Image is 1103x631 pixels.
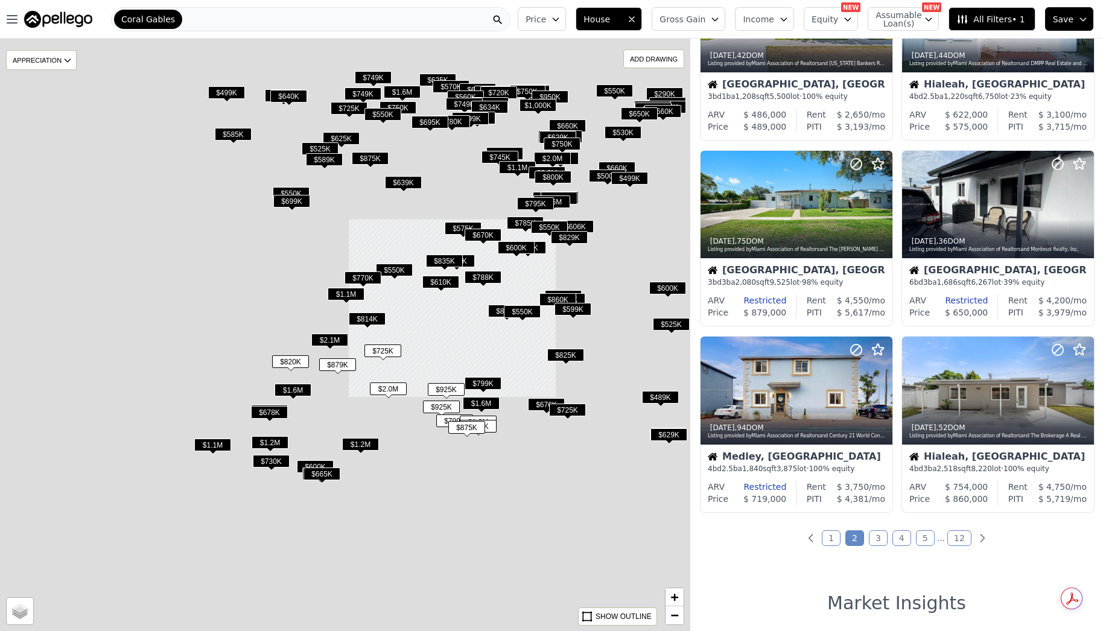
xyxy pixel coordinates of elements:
[611,172,648,185] span: $499K
[551,231,588,249] div: $829K
[1053,13,1073,25] span: Save
[826,109,885,121] div: /mo
[557,220,594,233] span: $606K
[384,86,421,103] div: $1.6M
[743,122,786,132] span: $ 489,000
[215,128,252,145] div: $585K
[482,151,518,163] span: $745K
[447,90,484,103] span: $560K
[465,377,501,395] div: $799K
[272,355,309,373] div: $820K
[971,278,991,287] span: 6,267
[433,115,470,128] span: $780K
[901,336,1093,513] a: [DATE],52DOMListing provided byMiami Association of Realtorsand The Brokerage A Real Estate Compa...
[1038,110,1070,119] span: $ 3,100
[270,90,307,107] div: $640K
[534,152,571,170] div: $2.0M
[459,112,495,129] div: $799K
[909,306,930,319] div: Price
[445,222,482,239] div: $575K
[275,384,311,401] div: $1.6M
[265,89,302,102] span: $550K
[708,265,885,277] div: [GEOGRAPHIC_DATA], [GEOGRAPHIC_DATA]
[499,161,536,174] span: $1.1M
[583,13,622,25] span: House
[912,51,936,60] time: 2025-08-04 19:08
[488,305,525,317] span: $850K
[355,71,392,84] span: $749K
[649,282,686,299] div: $600K
[532,90,568,103] span: $950K
[452,112,489,130] div: $499K
[472,97,509,110] span: $779K
[555,303,591,320] div: $599K
[364,344,401,357] span: $725K
[589,170,626,182] span: $500K
[448,421,485,439] div: $875K
[311,334,348,351] div: $2.1M
[215,128,252,141] span: $585K
[510,84,547,97] span: $1.2M
[634,101,671,118] div: $400K
[909,294,926,306] div: ARV
[876,11,914,28] span: Assumable Loan(s)
[646,87,683,105] div: $290K
[423,401,460,418] div: $925K
[459,112,495,124] span: $799K
[459,83,496,101] div: $639K
[708,265,717,275] img: House
[912,237,936,246] time: 2025-08-01 20:09
[769,92,790,101] span: 5,500
[1008,294,1028,306] div: Rent
[422,276,459,288] span: $610K
[700,336,892,513] a: [DATE],94DOMListing provided byMiami Association of Realtorsand Century 21 World ConnectionHouseM...
[736,278,756,287] span: 2,080
[465,271,501,288] div: $788K
[545,130,582,148] div: $795K
[547,349,584,361] span: $825K
[436,414,473,427] span: $799K
[700,150,892,327] a: [DATE],75DOMListing provided byMiami Association of Realtorsand The [PERSON_NAME] Real Estate Gro...
[708,109,725,121] div: ARV
[649,282,686,294] span: $600K
[448,421,485,434] span: $875K
[447,90,484,108] div: $560K
[370,382,407,400] div: $2.0M
[445,222,482,235] span: $575K
[352,152,389,165] span: $875K
[510,84,547,102] div: $1.2M
[446,98,483,115] div: $749K
[518,7,566,31] button: Price
[465,377,501,390] span: $799K
[837,296,869,305] span: $ 4,550
[533,192,570,205] span: $1.5M
[507,217,544,234] div: $785K
[384,86,421,98] span: $1.6M
[265,89,302,107] div: $550K
[465,229,501,246] div: $670K
[605,126,641,144] div: $530K
[412,116,448,128] span: $695K
[826,294,885,306] div: /mo
[589,170,626,187] div: $500K
[649,97,686,110] span: $890K
[376,264,413,281] div: $550K
[539,131,576,148] div: $629K
[520,99,556,112] span: $1,000K
[535,171,571,183] span: $800K
[708,51,886,60] div: , 42 DOM
[837,110,869,119] span: $ 2,650
[1008,306,1023,319] div: PITI
[642,391,679,404] span: $489K
[380,101,416,119] div: $750K
[323,132,360,145] span: $625K
[486,147,523,160] span: $600K
[486,147,523,165] div: $600K
[385,176,422,194] div: $639K
[1008,121,1023,133] div: PITI
[345,271,381,284] span: $770K
[272,355,309,368] span: $820K
[807,109,826,121] div: Rent
[273,187,310,205] div: $550K
[472,97,509,115] div: $779K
